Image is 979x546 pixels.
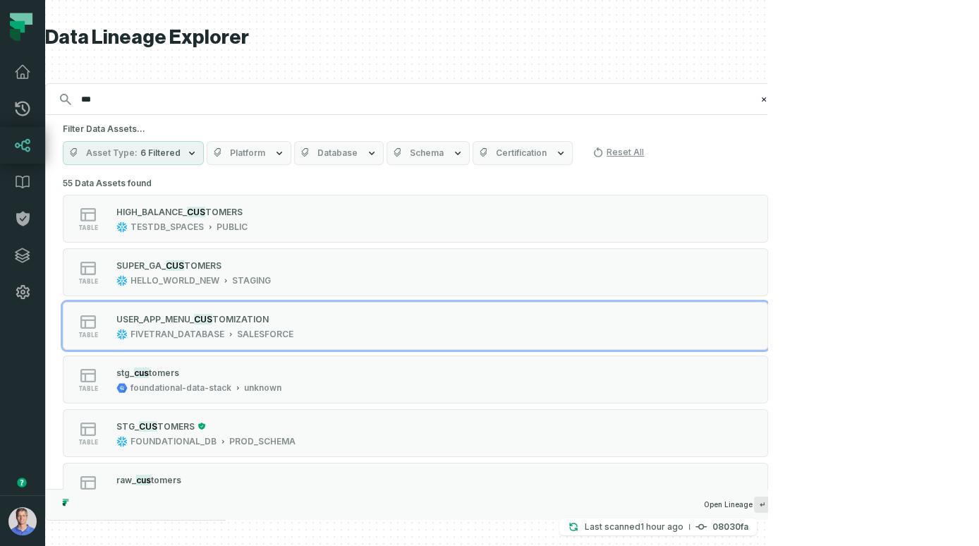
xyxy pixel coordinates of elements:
span: CE_ [171,207,187,217]
span: r [116,475,120,485]
div: Suggestions [46,174,785,489]
span: TOMERS [184,260,221,271]
button: Reset All [587,141,650,164]
span: SUPER_ [116,260,149,271]
div: Tooltip anchor [16,476,28,489]
button: Clear search query [757,92,771,107]
span: Database [317,147,358,159]
button: tablefoundational-data-stackunknown [63,463,768,511]
span: table [78,224,98,231]
button: Platform [207,141,291,165]
span: table [78,385,98,392]
button: tableTESTDB_SPACESPUBLIC [63,195,768,243]
h4: 08030fa [712,523,748,531]
span: TOMIZATION [212,314,269,324]
h5: Filter Data Assets... [63,123,768,135]
span: table [78,332,98,339]
span: Asset Type [86,147,138,159]
span: s [116,368,121,378]
span: 6 Filtered [140,147,181,159]
mark: CUS [194,314,212,324]
span: table [78,439,98,446]
mark: CUS [166,260,184,271]
span: tomers [151,475,181,485]
button: Asset Type6 Filtered [63,141,204,165]
span: USER_APP_ME [116,314,178,324]
span: tg_ [121,368,134,378]
div: PUBLIC [217,222,248,233]
span: Certification [496,147,547,159]
div: FIVETRAN_DATABASE [130,329,224,340]
div: STAGING [232,275,271,286]
button: tableFOUNDATIONAL_DBPROD_SCHEMA [63,409,768,457]
mark: CUS [139,421,157,432]
span: TOMERS [205,207,243,217]
button: tablefoundational-data-stackunknown [63,356,768,404]
img: avatar of Barak Forgoun [8,507,37,535]
div: TESTDB_SPACES [130,222,204,233]
div: HELLO_WORLD_NEW [130,275,219,286]
relative-time: Sep 30, 2025, 1:05 PM GMT+3 [640,521,683,532]
span: Press ↵ to add a new Data Asset to the graph [754,497,771,513]
span: table [78,278,98,285]
div: Certified [195,422,206,430]
button: Last scanned[DATE] 1:05:32 PM08030fa [559,518,757,535]
span: TG_ [122,421,139,432]
h1: Data Lineage Explorer [45,25,786,50]
span: GA_ [149,260,166,271]
span: Open Lineage [704,497,771,513]
button: Database [294,141,384,165]
span: NU_ [178,314,194,324]
mark: CUS [187,207,205,217]
span: HIGH_BALAN [116,207,171,217]
span: Schema [410,147,444,159]
mark: cus [136,475,151,485]
p: Last scanned [585,520,683,534]
div: PROD_SCHEMA [229,436,296,447]
span: tomers [149,368,179,378]
span: TOMERS [157,421,195,432]
span: Platform [230,147,265,159]
span: aw_ [120,475,136,485]
div: unknown [244,382,281,394]
div: FOUNDATIONAL_DB [130,436,217,447]
button: Schema [387,141,470,165]
button: tableHELLO_WORLD_NEWSTAGING [63,248,768,296]
button: tableFIVETRAN_DATABASESALESFORCE [63,302,768,350]
button: Certification [473,141,573,165]
div: SALESFORCE [237,329,293,340]
span: S [116,421,122,432]
mark: cus [134,368,149,378]
div: foundational-data-stack [130,382,231,394]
